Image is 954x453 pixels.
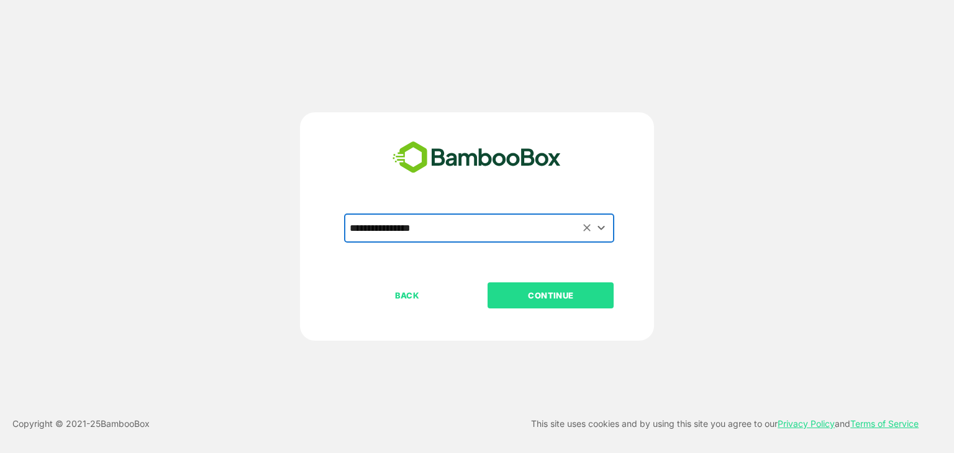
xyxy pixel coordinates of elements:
[531,416,919,431] p: This site uses cookies and by using this site you agree to our and
[778,418,835,429] a: Privacy Policy
[12,416,150,431] p: Copyright © 2021- 25 BambooBox
[850,418,919,429] a: Terms of Service
[488,282,614,308] button: CONTINUE
[489,289,613,302] p: CONTINUE
[580,221,594,235] button: Clear
[344,282,470,308] button: BACK
[345,289,470,302] p: BACK
[386,137,568,178] img: bamboobox
[593,220,610,236] button: Open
